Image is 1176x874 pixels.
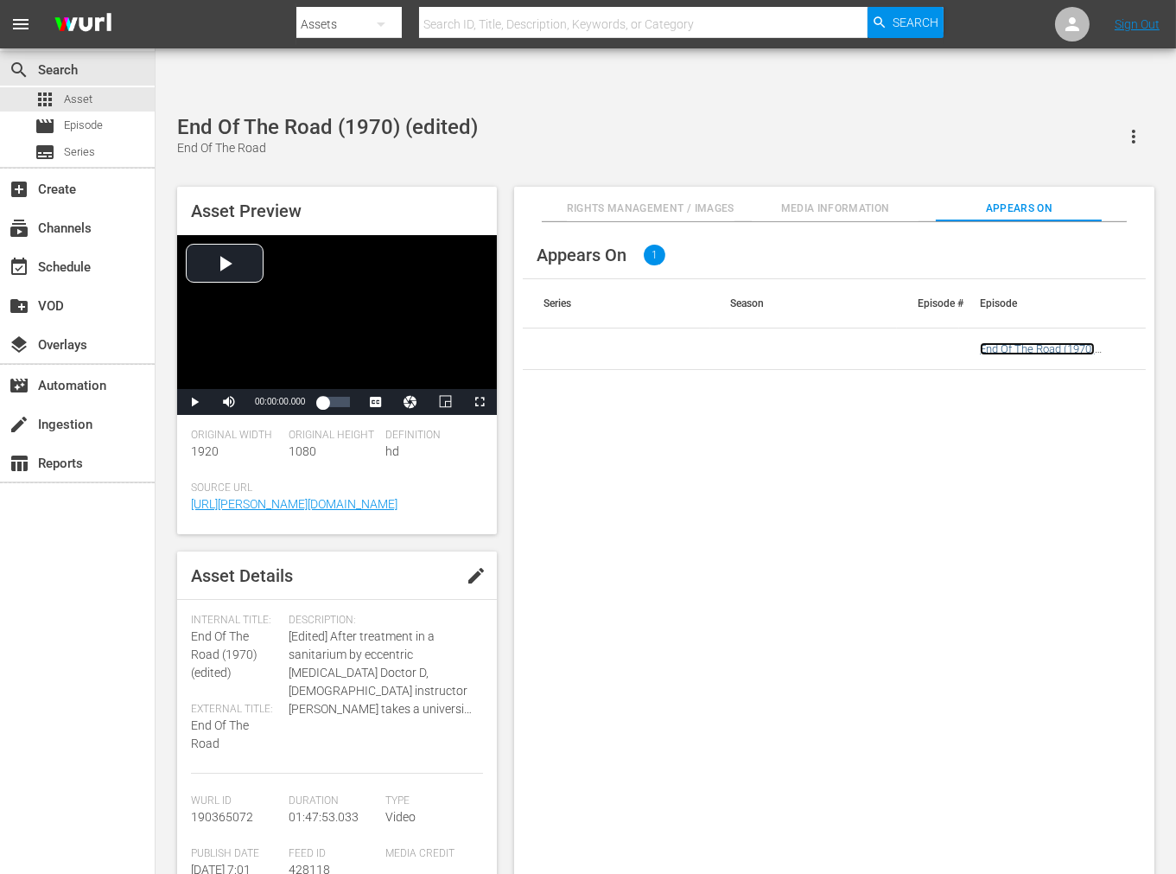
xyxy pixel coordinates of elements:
button: Picture-in-Picture [428,389,462,415]
span: Original Height [289,429,378,443]
span: Episode [64,117,103,134]
div: End Of The Road [177,139,478,157]
span: Internal Title: [191,614,280,628]
button: edit [455,555,497,596]
span: [Edited] After treatment in a sanitarium by eccentric [MEDICAL_DATA] Doctor D, [DEMOGRAPHIC_DATA]... [289,628,475,718]
span: Definition [386,429,475,443]
th: Episode # [897,279,959,328]
span: Series [35,142,55,163]
span: Wurl Id [191,794,280,808]
span: Rights Management / Images [567,200,734,218]
a: [URL][PERSON_NAME][DOMAIN_NAME] [191,497,397,511]
span: Asset [35,89,55,110]
span: edit [466,565,486,586]
a: End Of The Road (1970) (edited) [980,342,1095,368]
span: Appears On [537,245,626,265]
span: Reports [9,453,29,474]
span: End Of The Road [191,718,249,750]
div: Video Player [177,235,497,415]
span: Source Url [191,482,474,495]
th: Series [523,279,709,328]
span: 00:00:00.000 [255,397,305,406]
img: ans4CAIJ8jUAAAAAAAAAAAAAAAAAAAAAAAAgQb4GAAAAAAAAAAAAAAAAAAAAAAAAJMjXAAAAAAAAAAAAAAAAAAAAAAAAgAT5G... [41,4,124,45]
span: Automation [9,375,29,396]
span: 01:47:53.033 [289,810,359,824]
span: Duration [289,794,378,808]
a: Sign Out [1115,17,1160,31]
span: 1 [644,245,665,265]
button: Captions [359,389,393,415]
span: Ingestion [9,414,29,435]
span: Channels [9,218,29,239]
span: Type [386,794,475,808]
span: Appears On [936,200,1102,218]
div: End Of The Road (1970) (edited) [177,115,478,139]
span: Media Information [752,200,918,218]
span: Create [9,179,29,200]
span: External Title: [191,703,280,717]
span: Series [64,144,95,161]
span: Media Credit [386,847,475,861]
span: Asset [64,91,92,108]
span: Asset Details [191,565,293,586]
span: Video [386,810,416,824]
th: Episode [959,279,1146,328]
div: Progress Bar [322,397,350,407]
span: VOD [9,296,29,316]
span: hd [386,444,400,458]
span: menu [10,14,31,35]
th: Season [710,279,897,328]
span: 1080 [289,444,316,458]
span: Description: [289,614,475,628]
span: 1920 [191,444,219,458]
span: Overlays [9,335,29,355]
button: Jump To Time [393,389,428,415]
span: Search [9,60,29,80]
button: Search [868,7,944,38]
span: 190365072 [191,810,253,824]
span: Asset Preview [191,201,302,221]
span: Schedule [9,257,29,278]
button: Play [177,389,212,415]
button: Mute [212,389,246,415]
span: Search [893,7,938,38]
span: Publish Date [191,847,280,861]
span: Feed ID [289,847,378,861]
span: Original Width [191,429,280,443]
span: End Of The Road (1970) (edited) [191,629,257,679]
span: Episode [35,116,55,137]
button: Fullscreen [462,389,497,415]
